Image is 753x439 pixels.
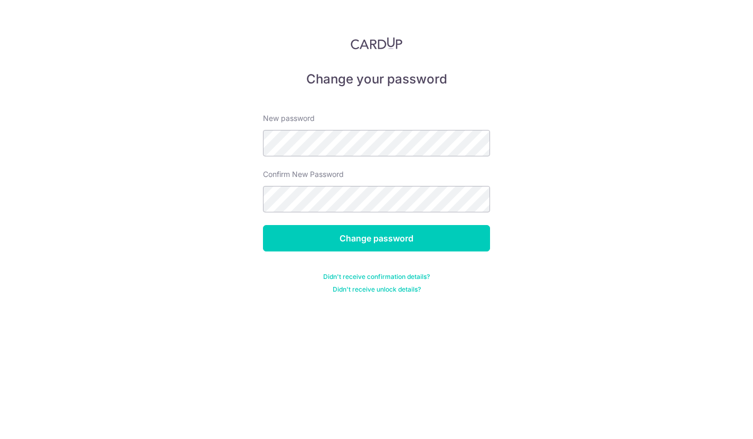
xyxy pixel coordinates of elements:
[323,273,430,281] a: Didn't receive confirmation details?
[263,169,344,180] label: Confirm New Password
[351,37,402,50] img: CardUp Logo
[333,285,421,294] a: Didn't receive unlock details?
[263,71,490,88] h5: Change your password
[263,113,315,124] label: New password
[263,225,490,251] input: Change password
